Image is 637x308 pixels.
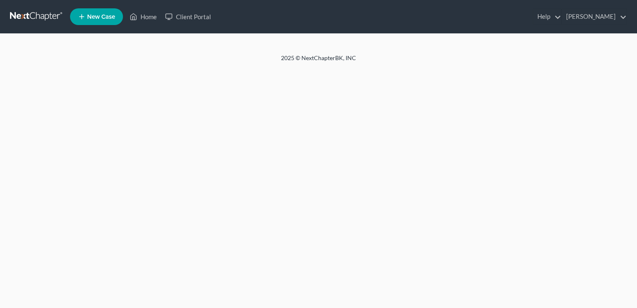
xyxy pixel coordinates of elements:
div: 2025 © NextChapterBK, INC [81,54,556,69]
a: Client Portal [161,9,215,24]
a: Help [533,9,561,24]
a: [PERSON_NAME] [562,9,627,24]
new-legal-case-button: New Case [70,8,123,25]
a: Home [125,9,161,24]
